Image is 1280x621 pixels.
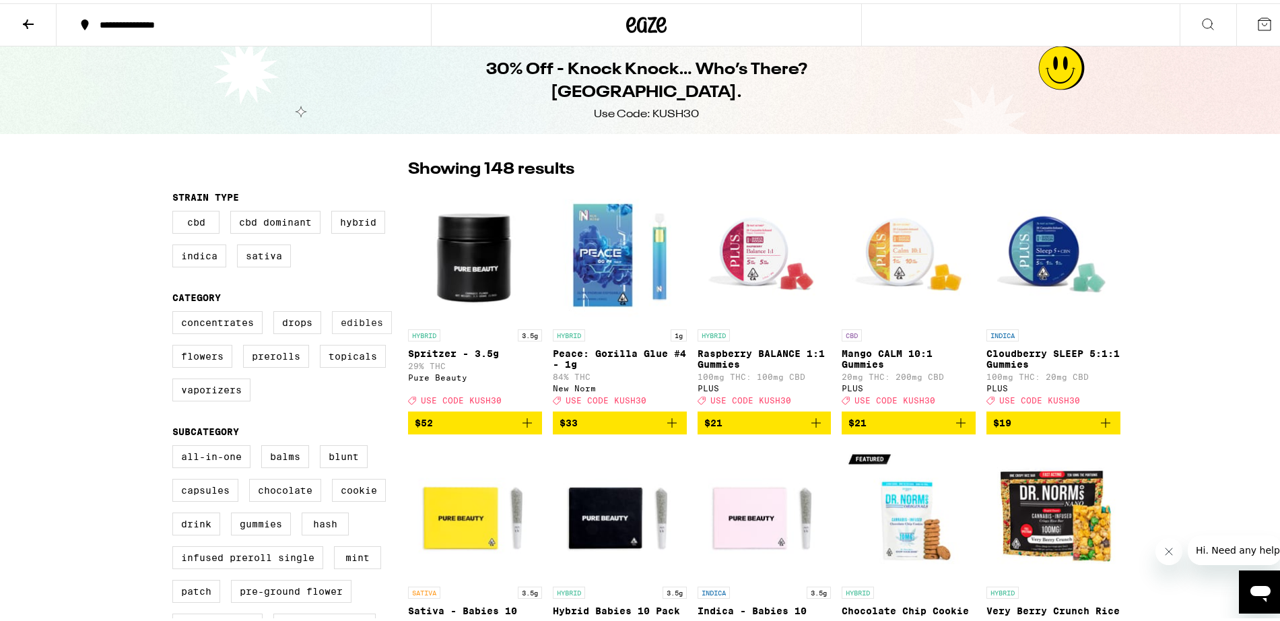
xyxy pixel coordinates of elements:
[334,543,381,566] label: Mint
[172,189,239,199] legend: Strain Type
[986,185,1120,408] a: Open page for Cloudberry SLEEP 5:1:1 Gummies from PLUS
[231,509,291,532] label: Gummies
[415,414,433,425] span: $52
[320,341,386,364] label: Topicals
[172,442,250,465] label: All-In-One
[986,442,1120,577] img: Dr. Norm's - Very Berry Crunch Rice Crispy Treat
[842,185,976,408] a: Open page for Mango CALM 10:1 Gummies from PLUS
[408,583,440,595] p: SATIVA
[172,289,221,300] legend: Category
[986,345,1120,366] p: Cloudberry SLEEP 5:1:1 Gummies
[698,345,832,366] p: Raspberry BALANCE 1:1 Gummies
[172,476,238,498] label: Capsules
[999,393,1080,401] span: USE CODE KUSH30
[842,185,976,319] img: PLUS - Mango CALM 10:1 Gummies
[594,104,699,119] div: Use Code: KUSH30
[401,55,891,101] h1: 30% Off - Knock Knock… Who’s There? [GEOGRAPHIC_DATA].
[172,207,220,230] label: CBD
[698,381,832,389] div: PLUS
[553,345,687,366] p: Peace: Gorilla Glue #4 - 1g
[698,583,730,595] p: INDICA
[807,583,831,595] p: 3.5g
[172,543,323,566] label: Infused Preroll Single
[698,442,832,577] img: Pure Beauty - Indica - Babies 10 Pack - 3.5g
[172,509,220,532] label: Drink
[518,326,542,338] p: 3.5g
[553,442,687,577] img: Pure Beauty - Hybrid Babies 10 Pack - 3.5g
[320,442,368,465] label: Blunt
[518,583,542,595] p: 3.5g
[408,408,542,431] button: Add to bag
[302,509,349,532] label: Hash
[671,326,687,338] p: 1g
[553,326,585,338] p: HYBRID
[230,207,321,230] label: CBD Dominant
[249,476,321,498] label: Chocolate
[698,408,832,431] button: Add to bag
[842,408,976,431] button: Add to bag
[854,393,935,401] span: USE CODE KUSH30
[408,345,542,356] p: Spritzer - 3.5g
[261,442,309,465] label: Balms
[237,241,291,264] label: Sativa
[986,583,1019,595] p: HYBRID
[560,414,578,425] span: $33
[842,442,976,577] img: Dr. Norm's - Chocolate Chip Cookie 10-Pack
[553,408,687,431] button: Add to bag
[408,155,574,178] p: Showing 148 results
[986,326,1019,338] p: INDICA
[842,369,976,378] p: 20mg THC: 200mg CBD
[842,345,976,366] p: Mango CALM 10:1 Gummies
[986,381,1120,389] div: PLUS
[710,393,791,401] span: USE CODE KUSH30
[408,442,542,577] img: Pure Beauty - Sativa - Babies 10 Pack - 3.5g
[172,341,232,364] label: Flowers
[663,583,687,595] p: 3.5g
[408,185,542,408] a: Open page for Spritzer - 3.5g from Pure Beauty
[408,326,440,338] p: HYBRID
[986,408,1120,431] button: Add to bag
[172,241,226,264] label: Indica
[553,381,687,389] div: New Norm
[332,308,392,331] label: Edibles
[273,308,321,331] label: Drops
[553,185,687,319] img: New Norm - Peace: Gorilla Glue #4 - 1g
[698,326,730,338] p: HYBRID
[993,414,1011,425] span: $19
[172,308,263,331] label: Concentrates
[698,369,832,378] p: 100mg THC: 100mg CBD
[986,369,1120,378] p: 100mg THC: 20mg CBD
[8,9,97,20] span: Hi. Need any help?
[231,577,351,599] label: Pre-ground Flower
[172,577,220,599] label: Patch
[566,393,646,401] span: USE CODE KUSH30
[698,185,832,319] img: PLUS - Raspberry BALANCE 1:1 Gummies
[421,393,502,401] span: USE CODE KUSH30
[172,375,250,398] label: Vaporizers
[331,207,385,230] label: Hybrid
[408,185,542,319] img: Pure Beauty - Spritzer - 3.5g
[698,185,832,408] a: Open page for Raspberry BALANCE 1:1 Gummies from PLUS
[1155,535,1182,562] iframe: Close message
[408,370,542,379] div: Pure Beauty
[332,476,386,498] label: Cookie
[842,583,874,595] p: HYBRID
[553,369,687,378] p: 84% THC
[704,414,722,425] span: $21
[842,326,862,338] p: CBD
[986,185,1120,319] img: PLUS - Cloudberry SLEEP 5:1:1 Gummies
[172,423,239,434] legend: Subcategory
[243,341,309,364] label: Prerolls
[408,358,542,367] p: 29% THC
[553,185,687,408] a: Open page for Peace: Gorilla Glue #4 - 1g from New Norm
[842,381,976,389] div: PLUS
[848,414,867,425] span: $21
[553,583,585,595] p: HYBRID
